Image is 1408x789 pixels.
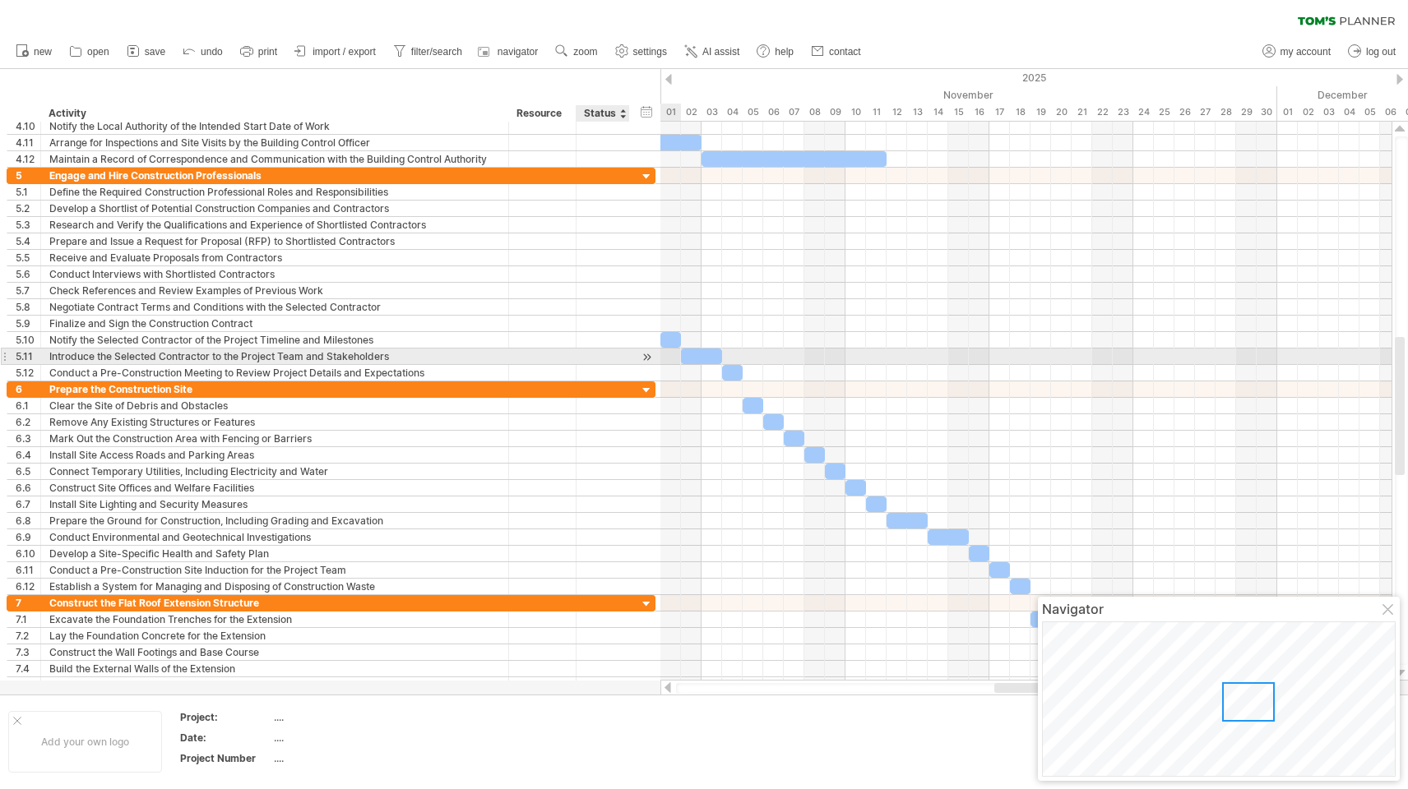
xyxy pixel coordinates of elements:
div: Install Site Access Roads and Parking Areas [49,447,500,463]
div: 6.1 [16,398,40,413]
div: Construct Site Offices and Welfare Facilities [49,480,500,496]
a: contact [807,41,866,62]
div: Monday, 17 November 2025 [989,104,1010,121]
a: open [65,41,114,62]
div: 4.12 [16,151,40,167]
div: Prepare and Issue a Request for Proposal (RFP) to Shortlisted Contractors [49,233,500,249]
div: 5.9 [16,316,40,331]
div: Thursday, 4 December 2025 [1339,104,1359,121]
div: Thursday, 6 November 2025 [763,104,784,121]
div: 6.8 [16,513,40,528]
span: save [145,46,165,58]
div: Finalize and Sign the Construction Contract [49,316,500,331]
div: Clear the Site of Debris and Obstacles [49,398,500,413]
div: Project: [180,710,271,724]
div: Saturday, 15 November 2025 [948,104,969,121]
a: log out [1344,41,1401,62]
div: 6.7 [16,496,40,512]
div: Construct the Wall Footings and Base Course [49,644,500,660]
div: 4.11 [16,135,40,150]
div: Thursday, 13 November 2025 [907,104,928,121]
div: Tuesday, 18 November 2025 [1010,104,1031,121]
div: 5.7 [16,283,40,298]
div: Install the Roof Beams and Joists [49,677,500,693]
div: Remove Any Existing Structures or Features [49,414,500,430]
div: Navigator [1042,601,1396,617]
div: Resource [516,105,567,122]
div: Connect Temporary Utilities, Including Electricity and Water [49,464,500,479]
a: settings [611,41,672,62]
div: Friday, 28 November 2025 [1216,104,1236,121]
div: Notify the Selected Contractor of the Project Timeline and Milestones [49,332,500,348]
div: Monday, 1 December 2025 [1277,104,1298,121]
span: filter/search [411,46,462,58]
div: Saturday, 8 November 2025 [804,104,825,121]
span: settings [633,46,667,58]
div: Excavate the Foundation Trenches for the Extension [49,611,500,627]
span: contact [829,46,861,58]
div: Thursday, 20 November 2025 [1051,104,1072,121]
div: 6.4 [16,447,40,463]
div: Monday, 10 November 2025 [845,104,866,121]
div: Conduct Environmental and Geotechnical Investigations [49,529,500,545]
div: 5.12 [16,365,40,381]
div: Sunday, 30 November 2025 [1257,104,1277,121]
div: Tuesday, 2 December 2025 [1298,104,1318,121]
div: Monday, 3 November 2025 [702,104,722,121]
div: Install Site Lighting and Security Measures [49,496,500,512]
div: Thursday, 27 November 2025 [1195,104,1216,121]
div: Prepare the Construction Site [49,381,500,397]
div: scroll to activity [639,348,655,366]
a: import / export [290,41,381,62]
div: 5.6 [16,266,40,282]
div: Wednesday, 19 November 2025 [1031,104,1051,121]
div: Date: [180,731,271,745]
div: 6.6 [16,480,40,496]
div: Introduce the Selected Contractor to the Project Team and Stakeholders [49,348,500,364]
span: open [87,46,109,58]
div: Sunday, 16 November 2025 [969,104,989,121]
div: Tuesday, 25 November 2025 [1154,104,1174,121]
div: 7.1 [16,611,40,627]
div: 7.2 [16,628,40,644]
span: navigator [498,46,538,58]
div: 5.10 [16,332,40,348]
div: Saturday, 6 December 2025 [1380,104,1401,121]
div: Saturday, 1 November 2025 [660,104,681,121]
a: save [123,41,170,62]
div: Conduct Interviews with Shortlisted Contractors [49,266,500,282]
div: .... [274,731,412,745]
div: Notify the Local Authority of the Intended Start Date of Work [49,118,500,134]
div: Status [584,105,620,122]
div: 6.5 [16,464,40,479]
span: zoom [573,46,597,58]
span: import / export [313,46,376,58]
div: 5.4 [16,233,40,249]
a: AI assist [680,41,744,62]
div: Arrange for Inspections and Site Visits by the Building Control Officer [49,135,500,150]
div: Define the Required Construction Professional Roles and Responsibilities [49,184,500,200]
div: Sunday, 2 November 2025 [681,104,702,121]
div: 7 [16,595,40,611]
a: help [753,41,799,62]
div: .... [274,710,412,724]
div: Wednesday, 3 December 2025 [1318,104,1339,121]
span: help [775,46,794,58]
div: Friday, 5 December 2025 [1359,104,1380,121]
div: Wednesday, 5 November 2025 [743,104,763,121]
div: Sunday, 9 November 2025 [825,104,845,121]
div: Wednesday, 12 November 2025 [887,104,907,121]
div: Activity [49,105,499,122]
div: Receive and Evaluate Proposals from Contractors [49,250,500,265]
a: print [236,41,282,62]
div: 5.1 [16,184,40,200]
div: Tuesday, 11 November 2025 [866,104,887,121]
div: Tuesday, 4 November 2025 [722,104,743,121]
div: 6 [16,381,40,397]
div: Lay the Foundation Concrete for the Extension [49,628,500,644]
div: Saturday, 29 November 2025 [1236,104,1257,121]
div: Friday, 7 November 2025 [784,104,804,121]
a: my account [1258,41,1336,62]
span: AI assist [702,46,739,58]
div: 5.5 [16,250,40,265]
